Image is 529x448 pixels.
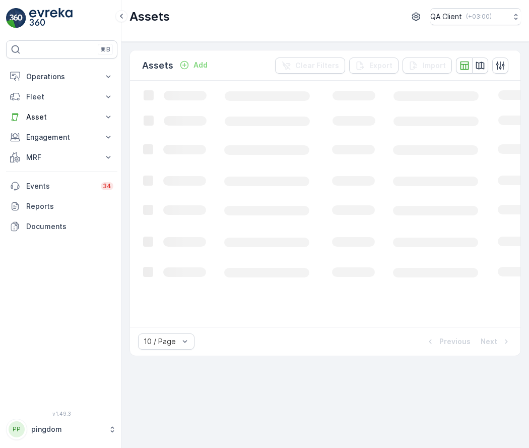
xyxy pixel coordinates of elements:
[6,87,117,107] button: Fleet
[369,61,392,71] p: Export
[466,13,492,21] p: ( +03:00 )
[423,61,446,71] p: Import
[9,421,25,437] div: PP
[295,61,339,71] p: Clear Filters
[26,132,97,142] p: Engagement
[275,58,345,74] button: Clear Filters
[430,12,462,22] p: QA Client
[480,335,512,348] button: Next
[142,59,173,73] p: Assets
[6,8,26,28] img: logo
[6,216,117,237] a: Documents
[481,337,497,347] p: Next
[424,335,472,348] button: Previous
[6,107,117,127] button: Asset
[403,58,452,74] button: Import
[103,182,111,190] p: 34
[26,201,113,211] p: Reports
[175,59,212,71] button: Add
[6,67,117,87] button: Operations
[31,424,103,434] p: pingdom
[26,112,97,122] p: Asset
[29,8,73,28] img: logo_light-DOdMpM7g.png
[6,127,117,147] button: Engagement
[26,92,97,102] p: Fleet
[439,337,471,347] p: Previous
[6,196,117,216] a: Reports
[6,419,117,440] button: PPpingdom
[430,8,521,25] button: QA Client(+03:00)
[129,9,170,25] p: Assets
[193,60,208,70] p: Add
[349,58,399,74] button: Export
[6,176,117,196] a: Events34
[26,152,97,162] p: MRF
[26,221,113,232] p: Documents
[26,181,95,191] p: Events
[6,411,117,417] span: v 1.49.3
[100,45,110,53] p: ⌘B
[26,72,97,82] p: Operations
[6,147,117,167] button: MRF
